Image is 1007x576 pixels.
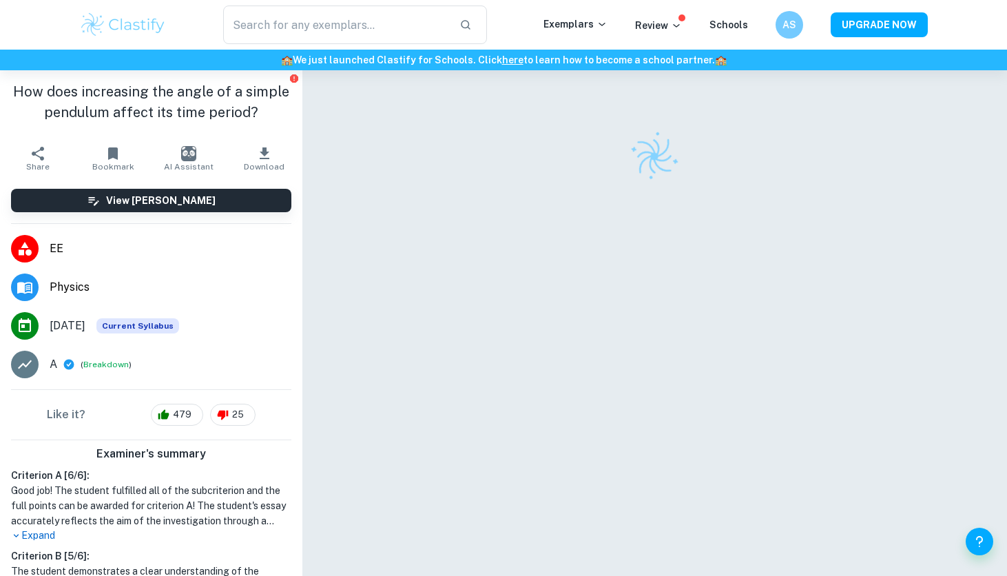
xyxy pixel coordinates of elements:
[151,404,203,426] div: 479
[966,528,993,555] button: Help and Feedback
[96,318,179,333] div: This exemplar is based on the current syllabus. Feel free to refer to it for inspiration/ideas wh...
[11,483,291,528] h1: Good job! The student fulfilled all of the subcriterion and the full points can be awarded for cr...
[92,162,134,172] span: Bookmark
[11,189,291,212] button: View [PERSON_NAME]
[81,358,132,371] span: ( )
[106,193,216,208] h6: View [PERSON_NAME]
[225,408,251,422] span: 25
[289,73,300,83] button: Report issue
[281,54,293,65] span: 🏫
[776,11,803,39] button: AS
[151,139,227,178] button: AI Assistant
[79,11,167,39] img: Clastify logo
[502,54,523,65] a: here
[831,12,928,37] button: UPGRADE NOW
[11,548,291,564] h6: Criterion B [ 5 / 6 ]:
[621,123,688,190] img: Clastify logo
[635,18,682,33] p: Review
[6,446,297,462] h6: Examiner's summary
[223,6,448,44] input: Search for any exemplars...
[782,17,798,32] h6: AS
[165,408,199,422] span: 479
[50,318,85,334] span: [DATE]
[543,17,608,32] p: Exemplars
[50,356,57,373] p: A
[210,404,256,426] div: 25
[181,146,196,161] img: AI Assistant
[11,81,291,123] h1: How does increasing the angle of a simple pendulum affect its time period?
[11,468,291,483] h6: Criterion A [ 6 / 6 ]:
[50,240,291,257] span: EE
[244,162,284,172] span: Download
[227,139,302,178] button: Download
[164,162,214,172] span: AI Assistant
[715,54,727,65] span: 🏫
[11,528,291,543] p: Expand
[709,19,748,30] a: Schools
[26,162,50,172] span: Share
[50,279,291,296] span: Physics
[76,139,152,178] button: Bookmark
[83,358,129,371] button: Breakdown
[47,407,85,423] h6: Like it?
[96,318,179,333] span: Current Syllabus
[3,52,1004,68] h6: We just launched Clastify for Schools. Click to learn how to become a school partner.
